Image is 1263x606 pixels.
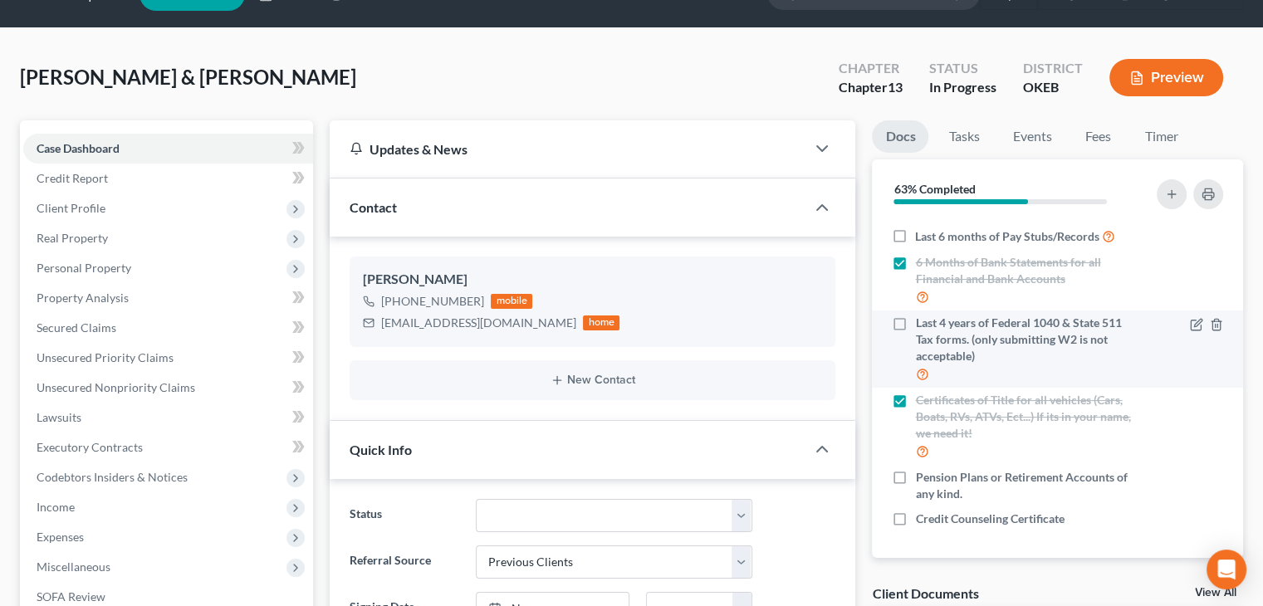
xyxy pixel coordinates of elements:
[341,499,467,532] label: Status
[23,343,313,373] a: Unsecured Priority Claims
[37,320,116,335] span: Secured Claims
[37,291,129,305] span: Property Analysis
[1131,120,1191,153] a: Timer
[350,442,412,457] span: Quick Info
[1023,59,1083,78] div: District
[915,254,1136,287] span: 6 Months of Bank Statements for all Financial and Bank Accounts
[23,164,313,193] a: Credit Report
[350,140,786,158] div: Updates & News
[37,380,195,394] span: Unsecured Nonpriority Claims
[37,589,105,604] span: SOFA Review
[839,59,903,78] div: Chapter
[37,231,108,245] span: Real Property
[23,313,313,343] a: Secured Claims
[915,469,1136,502] span: Pension Plans or Retirement Accounts of any kind.
[37,470,188,484] span: Codebtors Insiders & Notices
[1207,550,1246,589] div: Open Intercom Messenger
[37,141,120,155] span: Case Dashboard
[37,500,75,514] span: Income
[1071,120,1124,153] a: Fees
[583,315,619,330] div: home
[888,79,903,95] span: 13
[929,78,996,97] div: In Progress
[1023,78,1083,97] div: OKEB
[872,584,978,602] div: Client Documents
[915,511,1064,527] span: Credit Counseling Certificate
[23,373,313,403] a: Unsecured Nonpriority Claims
[37,171,108,185] span: Credit Report
[1109,59,1223,96] button: Preview
[839,78,903,97] div: Chapter
[37,560,110,574] span: Miscellaneous
[915,315,1136,364] span: Last 4 years of Federal 1040 & State 511 Tax forms. (only submitting W2 is not acceptable)
[363,270,822,290] div: [PERSON_NAME]
[23,134,313,164] a: Case Dashboard
[872,120,928,153] a: Docs
[999,120,1065,153] a: Events
[915,392,1136,442] span: Certificates of Title for all vehicles (Cars, Boats, RVs, ATVs, Ect...) If its in your name, we n...
[37,201,105,215] span: Client Profile
[20,65,356,89] span: [PERSON_NAME] & [PERSON_NAME]
[935,120,992,153] a: Tasks
[23,433,313,462] a: Executory Contracts
[350,199,397,215] span: Contact
[37,410,81,424] span: Lawsuits
[23,283,313,313] a: Property Analysis
[381,315,576,331] div: [EMAIL_ADDRESS][DOMAIN_NAME]
[491,294,532,309] div: mobile
[37,261,131,275] span: Personal Property
[381,293,484,310] div: [PHONE_NUMBER]
[929,59,996,78] div: Status
[37,530,84,544] span: Expenses
[915,228,1099,245] span: Last 6 months of Pay Stubs/Records
[363,374,822,387] button: New Contact
[1195,587,1236,599] a: View All
[341,545,467,579] label: Referral Source
[37,350,174,364] span: Unsecured Priority Claims
[23,403,313,433] a: Lawsuits
[893,182,975,196] strong: 63% Completed
[37,440,143,454] span: Executory Contracts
